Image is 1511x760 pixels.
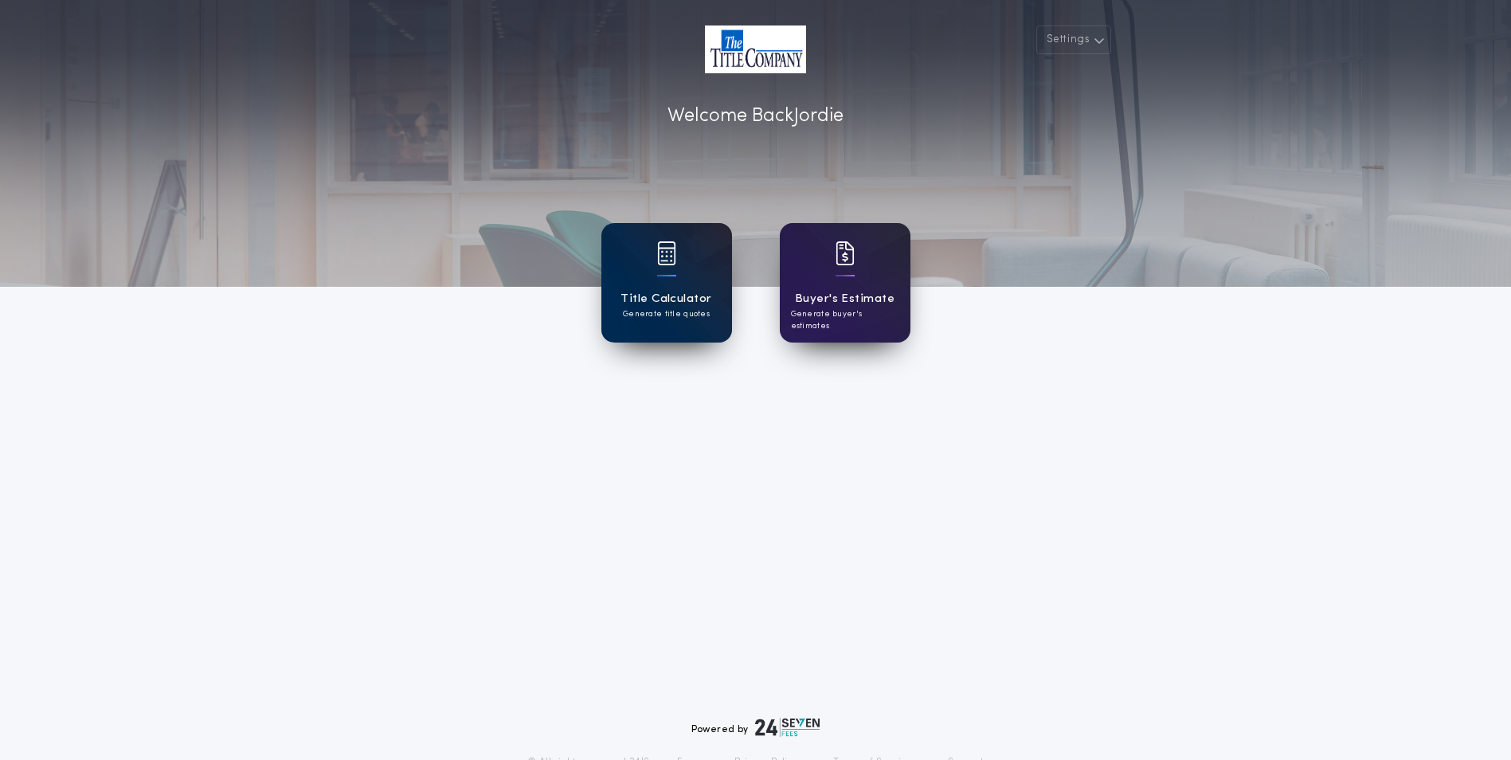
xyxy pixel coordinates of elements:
[1036,25,1111,54] button: Settings
[705,25,806,73] img: account-logo
[691,718,820,737] div: Powered by
[620,290,711,308] h1: Title Calculator
[601,223,732,343] a: card iconTitle CalculatorGenerate title quotes
[623,308,710,320] p: Generate title quotes
[791,308,899,332] p: Generate buyer's estimates
[667,102,844,131] p: Welcome Back Jordie
[657,241,676,265] img: card icon
[780,223,910,343] a: card iconBuyer's EstimateGenerate buyer's estimates
[836,241,855,265] img: card icon
[795,290,894,308] h1: Buyer's Estimate
[755,718,820,737] img: logo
